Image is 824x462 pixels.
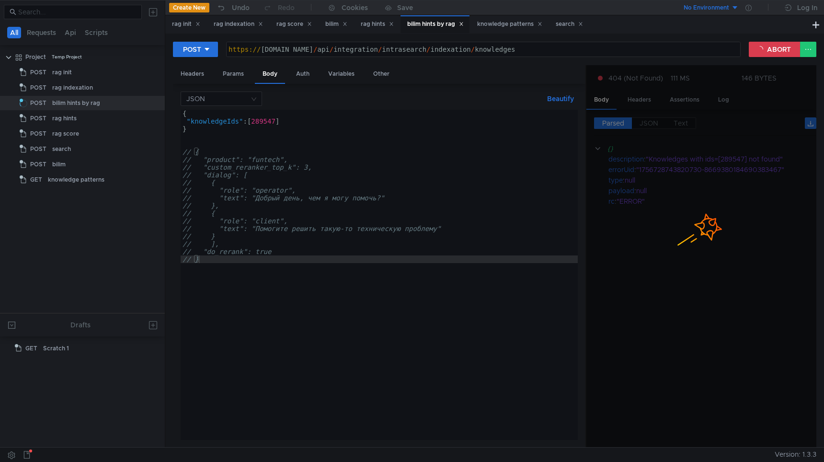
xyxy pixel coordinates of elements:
[797,2,817,13] div: Log In
[52,50,82,64] div: Temp Project
[30,81,46,95] span: POST
[25,50,46,64] div: Project
[62,27,79,38] button: Api
[30,96,46,110] span: POST
[543,93,578,104] button: Beautify
[749,42,801,57] button: ABORT
[52,81,93,95] div: rag indexation
[30,173,42,187] span: GET
[361,19,394,29] div: rag hints
[173,42,218,57] button: POST
[169,3,209,12] button: Create New
[366,65,397,83] div: Other
[288,65,317,83] div: Auth
[342,2,368,13] div: Cookies
[52,96,100,110] div: bilim hints by rag
[24,27,59,38] button: Requests
[43,341,69,356] div: Scratch 1
[407,19,464,29] div: bilim hints by rag
[232,2,250,13] div: Undo
[30,157,46,172] span: POST
[215,65,252,83] div: Params
[172,19,200,29] div: rag init
[52,65,72,80] div: rag init
[30,142,46,156] span: POST
[30,111,46,126] span: POST
[48,173,104,187] div: knowledge patterns
[255,65,285,84] div: Body
[18,7,136,17] input: Search...
[214,19,263,29] div: rag indexation
[183,44,201,55] div: POST
[325,19,347,29] div: bilim
[775,448,816,462] span: Version: 1.3.3
[52,142,71,156] div: search
[276,19,312,29] div: rag score
[52,111,77,126] div: rag hints
[52,127,79,141] div: rag score
[556,19,583,29] div: search
[25,341,37,356] span: GET
[684,3,729,12] div: No Environment
[278,2,295,13] div: Redo
[173,65,212,83] div: Headers
[397,4,413,11] div: Save
[7,27,21,38] button: All
[52,157,66,172] div: bilim
[30,127,46,141] span: POST
[320,65,362,83] div: Variables
[82,27,111,38] button: Scripts
[209,0,256,15] button: Undo
[18,98,29,109] span: Loading...
[30,65,46,80] span: POST
[256,0,301,15] button: Redo
[70,319,91,331] div: Drafts
[477,19,542,29] div: knowledge patterns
